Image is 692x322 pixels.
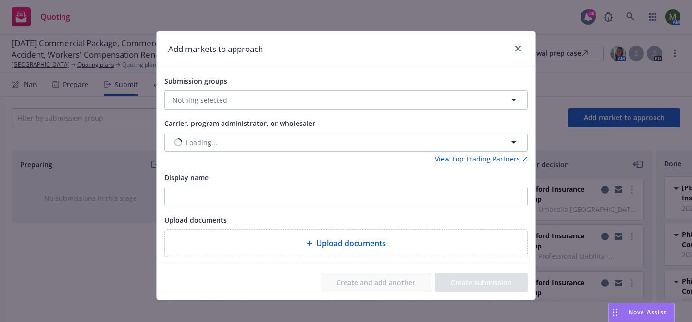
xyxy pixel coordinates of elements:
[173,95,227,105] span: Nothing selected
[164,133,528,152] button: Loading...
[164,76,227,86] span: Submission groups
[164,229,528,257] div: Upload documents
[435,154,528,164] a: View Top Trading Partners
[164,173,209,182] span: Display name
[168,43,263,55] h1: Add markets to approach
[186,137,217,148] span: Loading...
[512,43,524,54] a: close
[608,303,675,322] button: Nova Assist
[316,237,386,249] span: Upload documents
[164,90,528,110] button: Nothing selected
[629,308,667,316] span: Nova Assist
[609,303,621,322] div: Drag to move
[164,119,315,128] span: Carrier, program administrator, or wholesaler
[164,215,227,224] span: Upload documents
